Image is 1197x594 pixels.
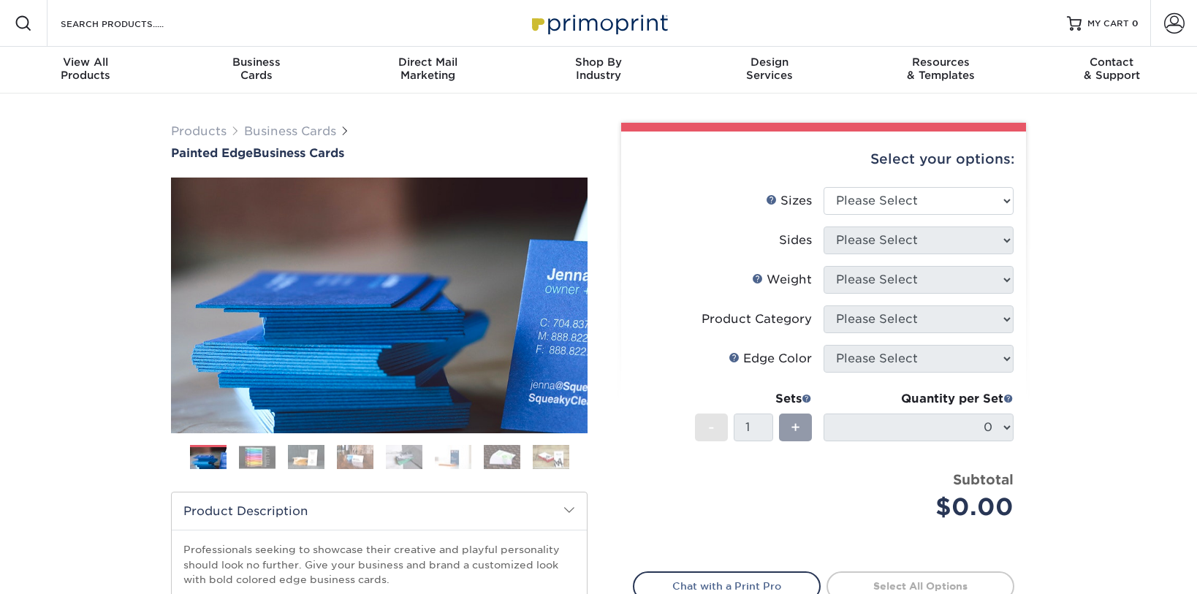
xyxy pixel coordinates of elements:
img: Business Cards 04 [337,444,373,470]
span: + [791,416,800,438]
div: $0.00 [835,490,1014,525]
span: - [708,416,715,438]
span: Direct Mail [342,56,513,69]
span: MY CART [1087,18,1129,30]
span: Design [684,56,855,69]
a: Contact& Support [1026,47,1197,94]
a: Direct MailMarketing [342,47,513,94]
img: Painted Edge 01 [171,97,588,514]
span: 0 [1132,18,1139,28]
a: Shop ByIndustry [513,47,684,94]
img: Business Cards 07 [484,444,520,470]
div: Weight [752,271,812,289]
div: Services [684,56,855,82]
img: Business Cards 01 [190,440,227,476]
img: Primoprint [525,7,672,39]
div: Sizes [766,192,812,210]
a: Painted EdgeBusiness Cards [171,146,588,160]
img: Business Cards 08 [533,444,569,470]
div: Select your options: [633,132,1014,187]
div: Cards [171,56,342,82]
span: Business [171,56,342,69]
div: Industry [513,56,684,82]
div: & Templates [855,56,1026,82]
strong: Subtotal [953,471,1014,487]
img: Business Cards 02 [239,446,275,468]
h2: Product Description [172,492,587,530]
a: Products [171,124,227,138]
span: Contact [1026,56,1197,69]
img: Business Cards 05 [386,444,422,470]
a: Resources& Templates [855,47,1026,94]
div: Quantity per Set [824,390,1014,408]
img: Business Cards 06 [435,444,471,470]
div: Edge Color [729,350,812,368]
span: Shop By [513,56,684,69]
h1: Business Cards [171,146,588,160]
a: DesignServices [684,47,855,94]
div: Marketing [342,56,513,82]
div: Product Category [702,311,812,328]
span: Painted Edge [171,146,253,160]
div: Sets [695,390,812,408]
input: SEARCH PRODUCTS..... [59,15,202,32]
a: BusinessCards [171,47,342,94]
a: Business Cards [244,124,336,138]
span: Resources [855,56,1026,69]
div: & Support [1026,56,1197,82]
div: Sides [779,232,812,249]
img: Business Cards 03 [288,444,324,470]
